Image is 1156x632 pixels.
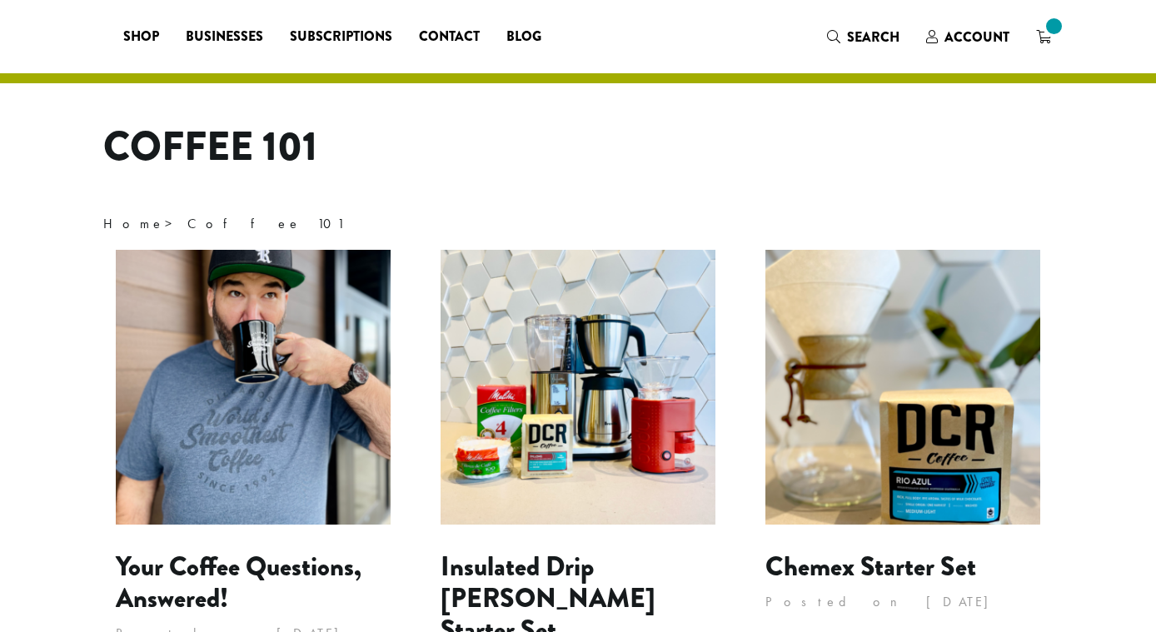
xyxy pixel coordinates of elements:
a: Contact [406,23,493,50]
a: Your Coffee Questions, Answered! [116,547,361,618]
a: Chemex Starter Set [765,547,976,586]
span: Coffee 101 [187,215,344,232]
span: Businesses [186,27,263,47]
h1: Coffee 101 [103,123,1053,172]
a: Shop [110,23,172,50]
a: Home [103,215,165,232]
a: Subscriptions [277,23,406,50]
span: Contact [419,27,480,47]
a: Businesses [172,23,277,50]
p: Posted on [DATE] [765,590,1040,615]
span: > [103,215,344,232]
span: Subscriptions [290,27,392,47]
a: Blog [493,23,555,50]
span: Search [847,27,899,47]
a: Search [814,23,913,51]
img: Chemex Starter Set [765,250,1040,525]
img: Insulated Drip Brewer Starter Set [441,250,715,525]
span: Account [944,27,1009,47]
span: Shop [123,27,159,47]
span: Blog [506,27,541,47]
a: Account [913,23,1023,51]
img: Your Coffee Questions, Answered! [116,250,391,525]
